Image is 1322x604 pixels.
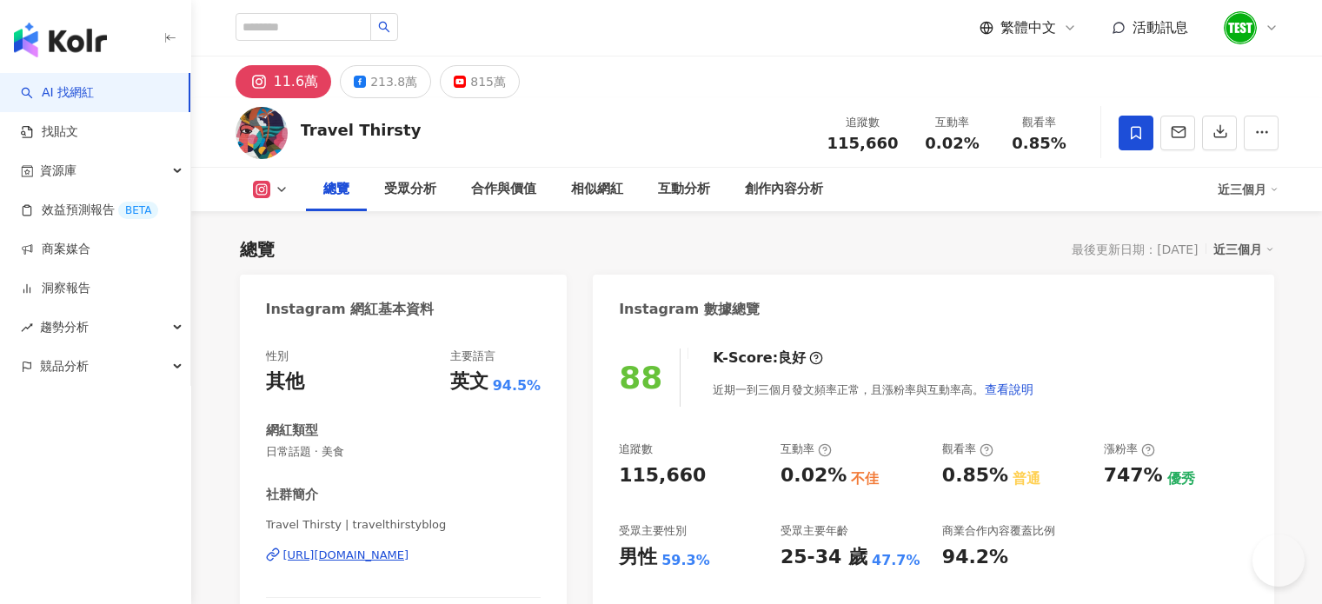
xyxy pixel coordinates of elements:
[658,179,710,200] div: 互動分析
[340,65,431,98] button: 213.8萬
[619,462,706,489] div: 115,660
[40,308,89,347] span: 趨勢分析
[1213,238,1274,261] div: 近三個月
[851,469,879,488] div: 不佳
[778,348,806,368] div: 良好
[1252,534,1305,587] iframe: Help Scout Beacon - Open
[240,237,275,262] div: 總覽
[827,114,899,131] div: 追蹤數
[266,300,435,319] div: Instagram 網紅基本資料
[274,70,319,94] div: 11.6萬
[619,544,657,571] div: 男性
[40,347,89,386] span: 競品分析
[942,462,1008,489] div: 0.85%
[21,123,78,141] a: 找貼文
[571,179,623,200] div: 相似網紅
[236,107,288,159] img: KOL Avatar
[450,348,495,364] div: 主要語言
[266,348,289,364] div: 性別
[1000,18,1056,37] span: 繁體中文
[713,348,823,368] div: K-Score :
[985,382,1033,396] span: 查看說明
[1012,135,1066,152] span: 0.85%
[323,179,349,200] div: 總覽
[266,517,541,533] span: Travel Thirsty | travelthirstyblog
[266,486,318,504] div: 社群簡介
[21,322,33,334] span: rise
[21,280,90,297] a: 洞察報告
[661,551,710,570] div: 59.3%
[745,179,823,200] div: 創作內容分析
[619,300,760,319] div: Instagram 數據總覽
[1218,176,1279,203] div: 近三個月
[781,441,832,457] div: 互動率
[283,548,409,563] div: [URL][DOMAIN_NAME]
[619,441,653,457] div: 追蹤數
[1167,469,1195,488] div: 優秀
[450,368,488,395] div: 英文
[21,202,158,219] a: 效益預測報告BETA
[619,523,687,539] div: 受眾主要性別
[872,551,920,570] div: 47.7%
[1104,462,1163,489] div: 747%
[781,523,848,539] div: 受眾主要年齡
[493,376,541,395] span: 94.5%
[1224,11,1257,44] img: unnamed.png
[781,544,867,571] div: 25-34 歲
[1013,469,1040,488] div: 普通
[370,70,417,94] div: 213.8萬
[781,462,847,489] div: 0.02%
[440,65,520,98] button: 815萬
[984,372,1034,407] button: 查看說明
[21,241,90,258] a: 商案媒合
[266,444,541,460] span: 日常話題 · 美食
[1104,441,1155,457] div: 漲粉率
[925,135,979,152] span: 0.02%
[713,372,1034,407] div: 近期一到三個月發文頻率正常，且漲粉率與互動率高。
[384,179,436,200] div: 受眾分析
[1133,19,1188,36] span: 活動訊息
[266,368,304,395] div: 其他
[1072,242,1198,256] div: 最後更新日期：[DATE]
[301,119,422,141] div: Travel Thirsty
[14,23,107,57] img: logo
[942,523,1055,539] div: 商業合作內容覆蓋比例
[827,134,899,152] span: 115,660
[266,421,318,440] div: 網紅類型
[942,441,993,457] div: 觀看率
[470,70,506,94] div: 815萬
[266,548,541,563] a: [URL][DOMAIN_NAME]
[21,84,94,102] a: searchAI 找網紅
[1006,114,1073,131] div: 觀看率
[920,114,986,131] div: 互動率
[40,151,76,190] span: 資源庫
[619,360,662,395] div: 88
[378,21,390,33] span: search
[471,179,536,200] div: 合作與價值
[942,544,1008,571] div: 94.2%
[236,65,332,98] button: 11.6萬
